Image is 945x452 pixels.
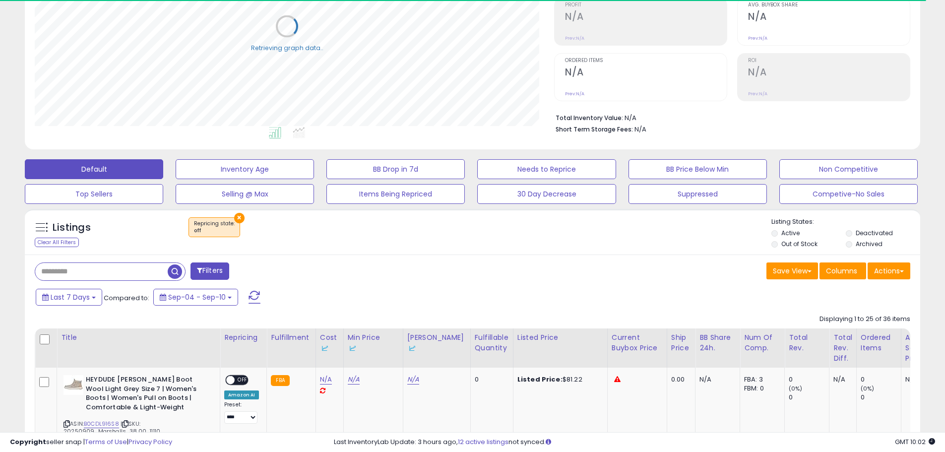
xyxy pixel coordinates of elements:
[35,238,79,247] div: Clear All Filters
[744,332,780,353] div: Num of Comp.
[86,375,206,414] b: HEYDUDE [PERSON_NAME] Boot Wool Light Grey Size 7 | Women's Boots | Women's Pull on Boots | Comfo...
[334,438,935,447] div: Last InventoryLab Update: 3 hours ago, not synced.
[629,184,767,204] button: Suppressed
[771,217,920,227] p: Listing States:
[779,159,918,179] button: Non Competitive
[781,229,800,237] label: Active
[565,11,727,24] h2: N/A
[833,375,849,384] div: N/A
[104,293,149,303] span: Compared to:
[407,375,419,385] a: N/A
[168,292,226,302] span: Sep-04 - Sep-10
[671,375,688,384] div: 0.00
[781,240,818,248] label: Out of Stock
[407,343,417,353] img: InventoryLab Logo
[235,376,251,385] span: OFF
[61,332,216,343] div: Title
[819,262,866,279] button: Columns
[826,266,857,276] span: Columns
[176,184,314,204] button: Selling @ Max
[326,184,465,204] button: Items Being Repriced
[699,375,732,384] div: N/A
[475,375,505,384] div: 0
[766,262,818,279] button: Save View
[671,332,691,353] div: Ship Price
[556,114,623,122] b: Total Inventory Value:
[789,385,803,392] small: (0%)
[176,159,314,179] button: Inventory Age
[748,58,910,64] span: ROI
[51,292,90,302] span: Last 7 Days
[320,343,330,353] img: InventoryLab Logo
[348,343,358,353] img: InventoryLab Logo
[789,332,825,353] div: Total Rev.
[153,289,238,306] button: Sep-04 - Sep-10
[905,375,938,384] div: N/A
[348,332,399,353] div: Min Price
[348,343,399,353] div: Some or all of the values in this column are provided from Inventory Lab.
[629,159,767,179] button: BB Price Below Min
[565,35,584,41] small: Prev: N/A
[85,437,127,447] a: Terms of Use
[36,289,102,306] button: Last 7 Days
[517,332,603,343] div: Listed Price
[84,420,119,428] a: B0CDL916S8
[271,375,289,386] small: FBA
[320,343,339,353] div: Some or all of the values in this column are provided from Inventory Lab.
[895,437,935,447] span: 2025-09-18 10:02 GMT
[856,229,893,237] label: Deactivated
[789,375,829,384] div: 0
[861,332,897,353] div: Ordered Items
[565,58,727,64] span: Ordered Items
[748,35,767,41] small: Prev: N/A
[565,91,584,97] small: Prev: N/A
[10,437,46,447] strong: Copyright
[25,159,163,179] button: Default
[634,125,646,134] span: N/A
[128,437,172,447] a: Privacy Policy
[320,375,332,385] a: N/A
[861,375,901,384] div: 0
[348,375,360,385] a: N/A
[612,332,663,353] div: Current Buybox Price
[25,184,163,204] button: Top Sellers
[53,221,91,235] h5: Listings
[63,420,160,435] span: | SKU: 20250909_Marshalls_38.00_11110
[475,332,509,353] div: Fulfillable Quantity
[234,213,245,223] button: ×
[224,401,259,424] div: Preset:
[477,159,616,179] button: Needs to Reprice
[320,332,339,353] div: Cost
[517,375,600,384] div: $81.22
[833,332,852,364] div: Total Rev. Diff.
[744,375,777,384] div: FBA: 3
[407,343,466,353] div: Some or all of the values in this column are provided from Inventory Lab.
[517,375,563,384] b: Listed Price:
[861,393,901,402] div: 0
[224,390,259,399] div: Amazon AI
[861,385,875,392] small: (0%)
[789,393,829,402] div: 0
[271,332,311,343] div: Fulfillment
[856,240,882,248] label: Archived
[748,2,910,8] span: Avg. Buybox Share
[10,438,172,447] div: seller snap | |
[744,384,777,393] div: FBM: 0
[63,375,83,395] img: 41v74wA-VfL._SL40_.jpg
[194,227,235,234] div: off
[868,262,910,279] button: Actions
[224,332,262,343] div: Repricing
[565,2,727,8] span: Profit
[190,262,229,280] button: Filters
[819,315,910,324] div: Displaying 1 to 25 of 36 items
[458,437,508,447] a: 12 active listings
[748,11,910,24] h2: N/A
[556,111,903,123] li: N/A
[748,66,910,80] h2: N/A
[699,332,736,353] div: BB Share 24h.
[407,332,466,353] div: [PERSON_NAME]
[194,220,235,235] span: Repricing state :
[477,184,616,204] button: 30 Day Decrease
[251,43,323,52] div: Retrieving graph data..
[565,66,727,80] h2: N/A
